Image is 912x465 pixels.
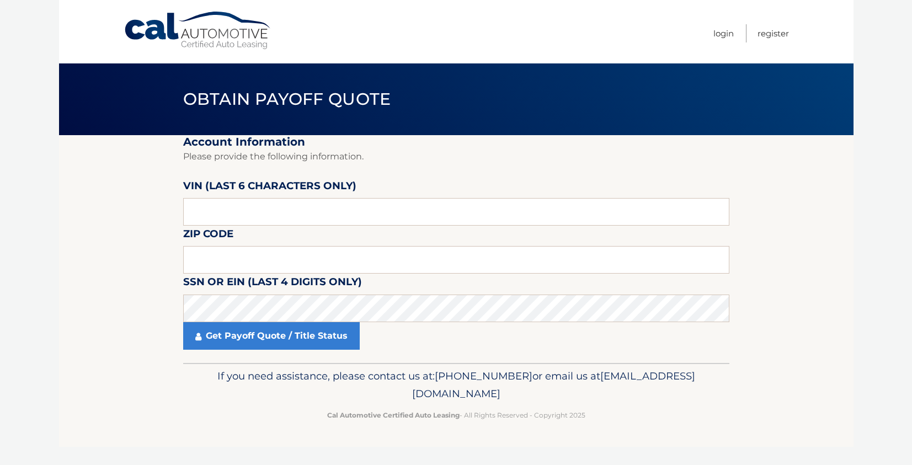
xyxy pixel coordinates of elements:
[183,89,391,109] span: Obtain Payoff Quote
[183,178,356,198] label: VIN (last 6 characters only)
[183,322,360,350] a: Get Payoff Quote / Title Status
[124,11,273,50] a: Cal Automotive
[183,135,729,149] h2: Account Information
[190,409,722,421] p: - All Rights Reserved - Copyright 2025
[327,411,460,419] strong: Cal Automotive Certified Auto Leasing
[758,24,789,42] a: Register
[183,226,233,246] label: Zip Code
[183,149,729,164] p: Please provide the following information.
[190,367,722,403] p: If you need assistance, please contact us at: or email us at
[713,24,734,42] a: Login
[183,274,362,294] label: SSN or EIN (last 4 digits only)
[435,370,532,382] span: [PHONE_NUMBER]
